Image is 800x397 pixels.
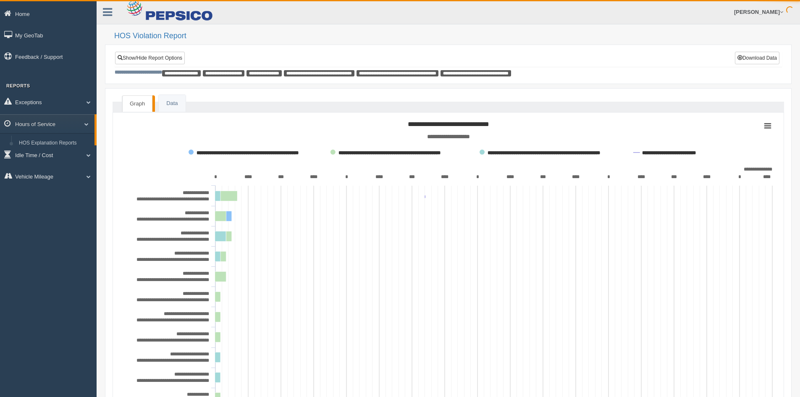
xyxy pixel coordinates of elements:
[159,95,185,112] a: Data
[114,32,792,40] h2: HOS Violation Report
[115,52,185,64] a: Show/Hide Report Options
[122,95,152,112] a: Graph
[735,52,779,64] button: Download Data
[15,136,94,151] a: HOS Explanation Reports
